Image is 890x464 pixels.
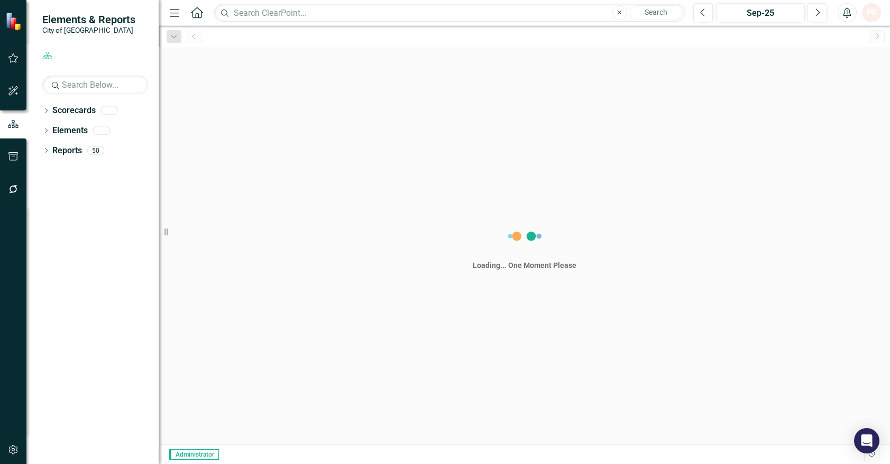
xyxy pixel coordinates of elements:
[473,260,576,271] div: Loading... One Moment Please
[716,3,805,22] button: Sep-25
[645,8,667,16] span: Search
[42,13,135,26] span: Elements & Reports
[5,12,24,31] img: ClearPoint Strategy
[52,125,88,137] a: Elements
[854,428,879,453] div: Open Intercom Messenger
[87,146,104,155] div: 50
[862,3,881,22] button: PS
[52,145,82,157] a: Reports
[42,26,135,34] small: City of [GEOGRAPHIC_DATA]
[52,105,96,117] a: Scorecards
[214,4,685,22] input: Search ClearPoint...
[630,5,683,20] button: Search
[169,449,219,460] span: Administrator
[42,76,148,94] input: Search Below...
[720,7,801,20] div: Sep-25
